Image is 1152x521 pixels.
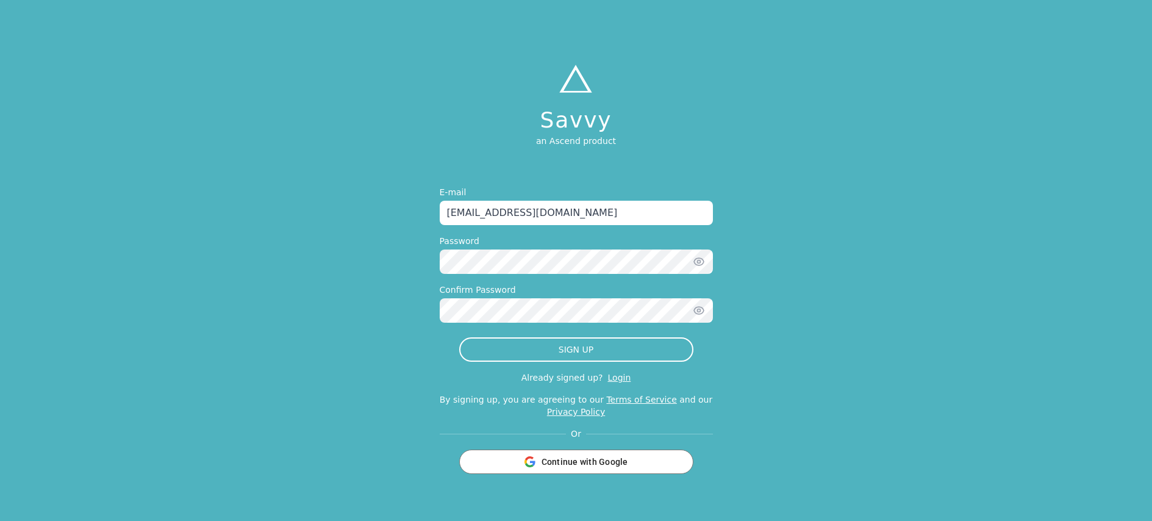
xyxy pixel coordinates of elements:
[440,235,713,247] label: Password
[606,395,676,404] a: Terms of Service
[566,428,586,440] span: Or
[547,407,605,417] a: Privacy Policy
[608,373,631,383] a: Login
[542,456,628,468] span: Continue with Google
[440,393,713,418] p: By signing up, you are agreeing to our and our
[459,337,693,362] button: SIGN UP
[440,186,713,198] label: E-mail
[440,201,713,225] input: Enter your email
[536,108,616,132] h1: Savvy
[459,450,693,474] button: Continue with Google
[521,373,603,383] p: Already signed up?
[536,135,616,147] p: an Ascend product
[440,284,713,296] label: Confirm Password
